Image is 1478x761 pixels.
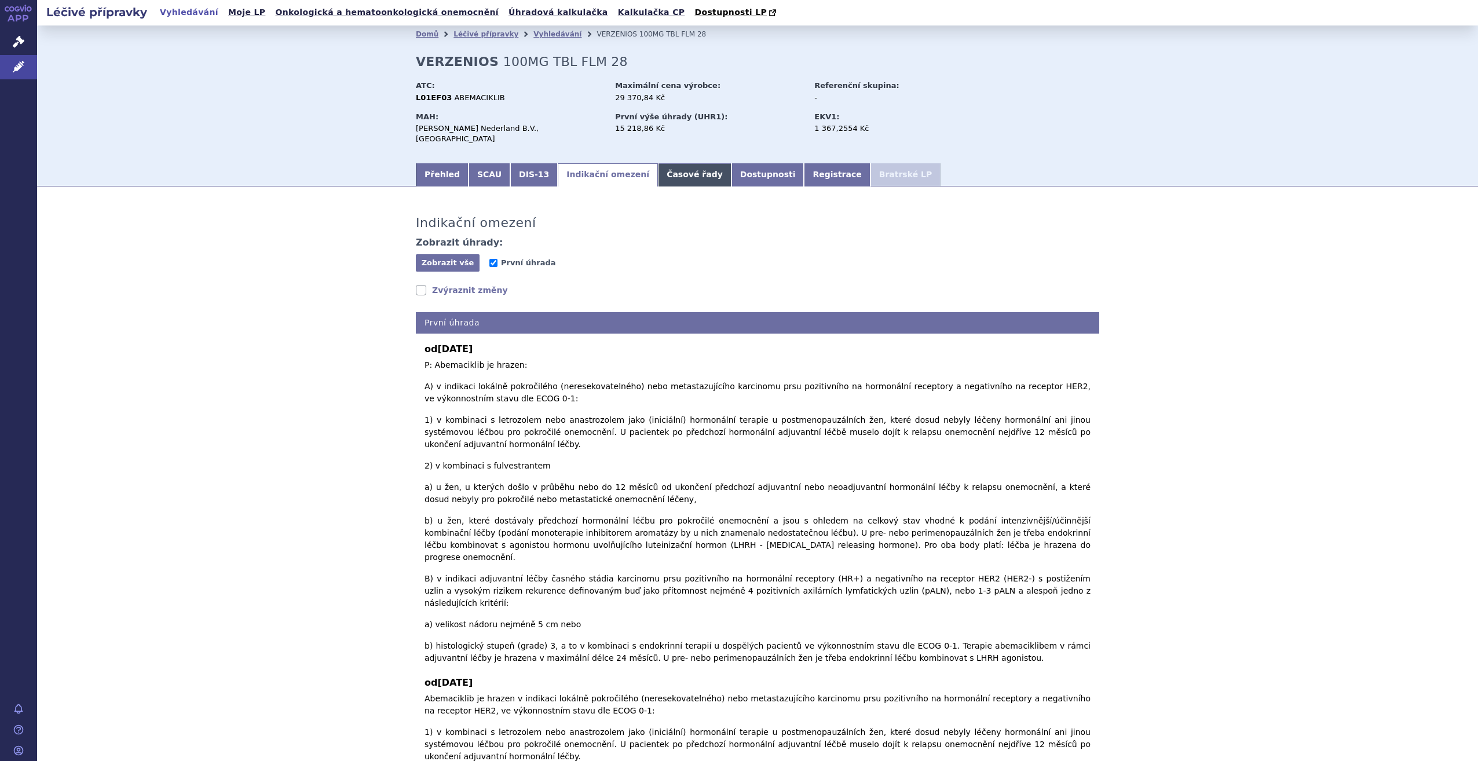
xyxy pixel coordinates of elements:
[416,312,1099,334] h4: První úhrada
[658,163,731,186] a: Časové řady
[615,93,803,103] div: 29 370,84 Kč
[804,163,870,186] a: Registrace
[639,30,706,38] span: 100MG TBL FLM 28
[453,30,518,38] a: Léčivé přípravky
[425,342,1091,356] b: od
[533,30,581,38] a: Vyhledávání
[615,123,803,134] div: 15 218,86 Kč
[614,5,689,20] a: Kalkulačka CP
[422,258,474,267] span: Zobrazit vše
[416,237,503,248] h4: Zobrazit úhrady:
[454,93,504,102] span: ABEMACIKLIB
[416,54,499,69] strong: VERZENIOS
[156,5,222,20] a: Vyhledávání
[416,215,536,231] h3: Indikační omezení
[505,5,612,20] a: Úhradová kalkulačka
[416,93,452,102] strong: L01EF03
[814,81,899,90] strong: Referenční skupina:
[416,284,508,296] a: Zvýraznit změny
[731,163,804,186] a: Dostupnosti
[814,112,839,121] strong: EKV1:
[416,112,438,121] strong: MAH:
[416,30,438,38] a: Domů
[597,30,637,38] span: VERZENIOS
[615,112,727,121] strong: První výše úhrady (UHR1):
[510,163,558,186] a: DIS-13
[814,123,945,134] div: 1 367,2554 Kč
[416,123,604,144] div: [PERSON_NAME] Nederland B.V., [GEOGRAPHIC_DATA]
[691,5,782,21] a: Dostupnosti LP
[503,54,628,69] span: 100MG TBL FLM 28
[489,259,497,267] input: První úhrada
[416,254,480,272] button: Zobrazit vše
[469,163,510,186] a: SCAU
[416,163,469,186] a: Přehled
[694,8,767,17] span: Dostupnosti LP
[558,163,658,186] a: Indikační omezení
[501,258,555,267] span: První úhrada
[225,5,269,20] a: Moje LP
[425,676,1091,690] b: od
[437,677,473,688] span: [DATE]
[814,93,945,103] div: -
[272,5,502,20] a: Onkologická a hematoonkologická onemocnění
[615,81,720,90] strong: Maximální cena výrobce:
[425,359,1091,664] p: P: Abemaciklib je hrazen: A) v indikaci lokálně pokročilého (neresekovatelného) nebo metastazujíc...
[437,343,473,354] span: [DATE]
[416,81,435,90] strong: ATC:
[37,4,156,20] h2: Léčivé přípravky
